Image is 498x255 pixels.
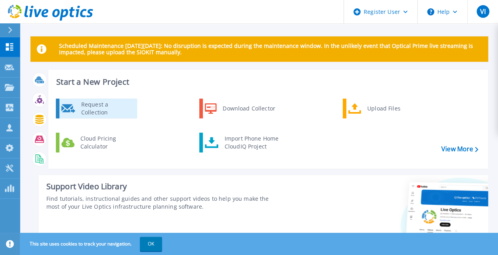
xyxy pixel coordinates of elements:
[480,8,485,15] span: VI
[221,135,282,150] div: Import Phone Home CloudIQ Project
[140,237,162,251] button: OK
[343,99,424,118] a: Upload Files
[46,195,280,211] div: Find tutorials, instructional guides and other support videos to help you make the most of your L...
[441,145,478,153] a: View More
[56,99,137,118] a: Request a Collection
[76,135,135,150] div: Cloud Pricing Calculator
[77,101,135,116] div: Request a Collection
[199,99,280,118] a: Download Collector
[22,237,162,251] span: This site uses cookies to track your navigation.
[363,101,422,116] div: Upload Files
[219,101,279,116] div: Download Collector
[56,133,137,152] a: Cloud Pricing Calculator
[56,78,478,86] h3: Start a New Project
[46,181,280,192] div: Support Video Library
[59,43,482,55] p: Scheduled Maintenance [DATE][DATE]: No disruption is expected during the maintenance window. In t...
